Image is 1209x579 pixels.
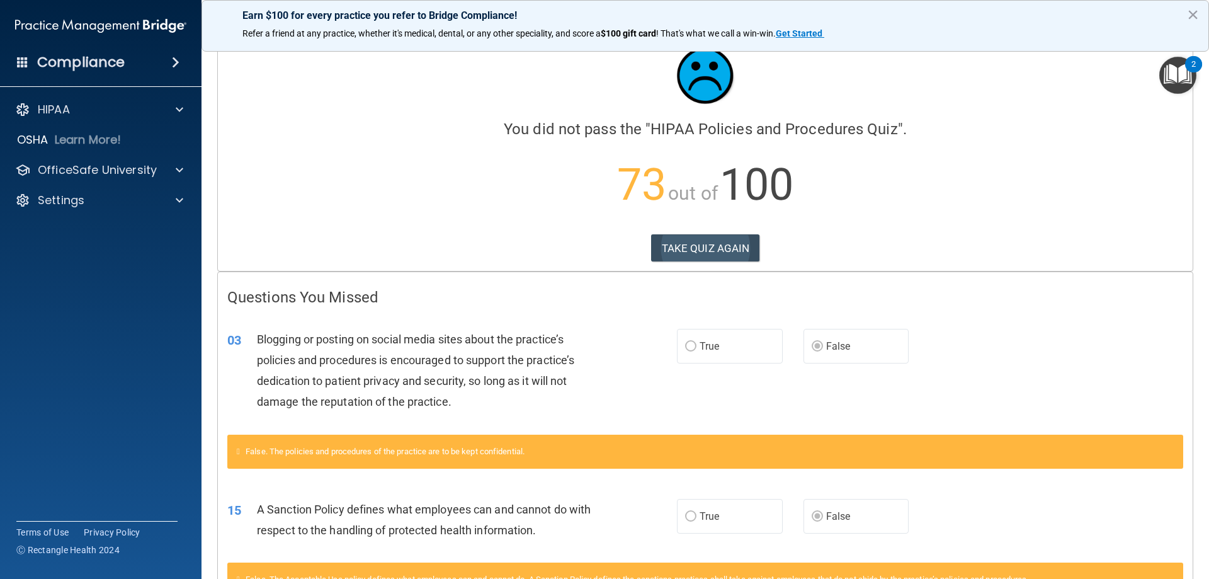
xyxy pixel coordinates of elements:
[15,193,183,208] a: Settings
[826,510,851,522] span: False
[84,526,140,539] a: Privacy Policy
[227,121,1183,137] h4: You did not pass the " ".
[776,28,824,38] a: Get Started
[668,182,718,204] span: out of
[720,159,793,210] span: 100
[812,512,823,522] input: False
[776,28,822,38] strong: Get Started
[15,102,183,117] a: HIPAA
[246,447,525,456] span: False. The policies and procedures of the practice are to be kept confidential.
[685,342,696,352] input: True
[242,28,601,38] span: Refer a friend at any practice, whether it's medical, dental, or any other speciality, and score a
[651,234,760,262] button: TAKE QUIZ AGAIN
[601,28,656,38] strong: $100 gift card
[38,102,70,117] p: HIPAA
[257,333,574,409] span: Blogging or posting on social media sites about the practice’s policies and procedures is encoura...
[1159,57,1196,94] button: Open Resource Center, 2 new notifications
[227,289,1183,306] h4: Questions You Missed
[650,120,897,138] span: HIPAA Policies and Procedures Quiz
[826,340,851,352] span: False
[16,526,69,539] a: Terms of Use
[1191,64,1196,81] div: 2
[15,13,186,38] img: PMB logo
[55,132,122,147] p: Learn More!
[242,9,1168,21] p: Earn $100 for every practice you refer to Bridge Compliance!
[1187,4,1199,25] button: Close
[257,503,591,537] span: A Sanction Policy defines what employees can and cannot do with respect to the handling of protec...
[16,544,120,556] span: Ⓒ Rectangle Health 2024
[667,38,743,113] img: sad_face.ecc698e2.jpg
[227,503,241,518] span: 15
[15,163,183,178] a: OfficeSafe University
[700,340,719,352] span: True
[700,510,719,522] span: True
[227,333,241,348] span: 03
[37,54,125,71] h4: Compliance
[617,159,666,210] span: 73
[656,28,776,38] span: ! That's what we call a win-win.
[812,342,823,352] input: False
[685,512,696,522] input: True
[38,163,157,178] p: OfficeSafe University
[38,193,84,208] p: Settings
[17,132,48,147] p: OSHA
